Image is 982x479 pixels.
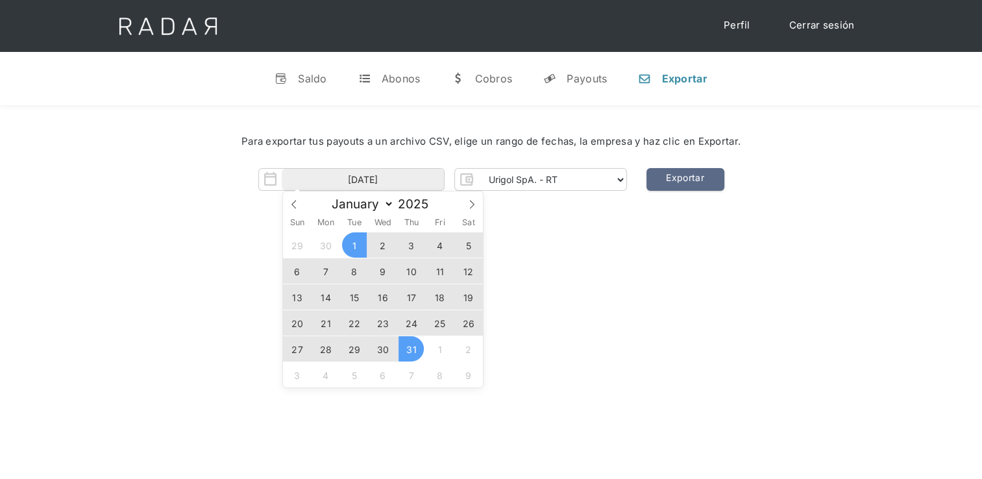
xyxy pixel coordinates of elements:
a: Perfil [711,13,763,38]
span: July 29, 2025 [342,336,367,362]
span: July 23, 2025 [370,310,395,336]
span: August 3, 2025 [285,362,310,387]
span: July 4, 2025 [427,232,452,258]
div: Para exportar tus payouts a un archivo CSV, elige un rango de fechas, la empresa y haz clic en Ex... [39,134,943,149]
span: July 26, 2025 [456,310,481,336]
span: July 7, 2025 [313,258,339,284]
div: w [451,72,464,85]
span: July 8, 2025 [342,258,367,284]
div: y [543,72,556,85]
span: July 30, 2025 [370,336,395,362]
span: August 9, 2025 [456,362,481,387]
span: July 19, 2025 [456,284,481,310]
div: t [358,72,371,85]
span: July 20, 2025 [285,310,310,336]
span: August 6, 2025 [370,362,395,387]
span: June 29, 2025 [285,232,310,258]
span: August 5, 2025 [342,362,367,387]
span: July 12, 2025 [456,258,481,284]
span: August 1, 2025 [427,336,452,362]
div: Exportar [661,72,707,85]
span: July 3, 2025 [399,232,424,258]
div: Saldo [298,72,327,85]
span: July 28, 2025 [313,336,339,362]
span: August 8, 2025 [427,362,452,387]
span: Wed [369,219,397,227]
span: July 31, 2025 [399,336,424,362]
div: Cobros [474,72,512,85]
span: July 2, 2025 [370,232,395,258]
span: July 5, 2025 [456,232,481,258]
span: Sat [454,219,483,227]
span: Thu [397,219,426,227]
div: n [638,72,651,85]
span: July 24, 2025 [399,310,424,336]
span: July 25, 2025 [427,310,452,336]
input: Year [394,197,441,212]
span: Mon [312,219,340,227]
span: July 9, 2025 [370,258,395,284]
span: Sun [283,219,312,227]
span: July 17, 2025 [399,284,424,310]
a: Cerrar sesión [776,13,868,38]
form: Form [258,168,627,191]
span: July 11, 2025 [427,258,452,284]
div: Abonos [382,72,421,85]
span: August 4, 2025 [313,362,339,387]
span: July 21, 2025 [313,310,339,336]
span: July 1, 2025 [342,232,367,258]
span: July 27, 2025 [285,336,310,362]
span: Fri [426,219,454,227]
span: July 15, 2025 [342,284,367,310]
span: Tue [340,219,369,227]
span: July 16, 2025 [370,284,395,310]
a: Exportar [646,168,724,191]
span: July 6, 2025 [285,258,310,284]
div: v [275,72,288,85]
span: August 7, 2025 [399,362,424,387]
span: July 18, 2025 [427,284,452,310]
select: Month [325,196,394,212]
span: July 10, 2025 [399,258,424,284]
span: August 2, 2025 [456,336,481,362]
span: June 30, 2025 [313,232,339,258]
span: July 14, 2025 [313,284,339,310]
div: Payouts [567,72,607,85]
span: July 13, 2025 [285,284,310,310]
span: July 22, 2025 [342,310,367,336]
